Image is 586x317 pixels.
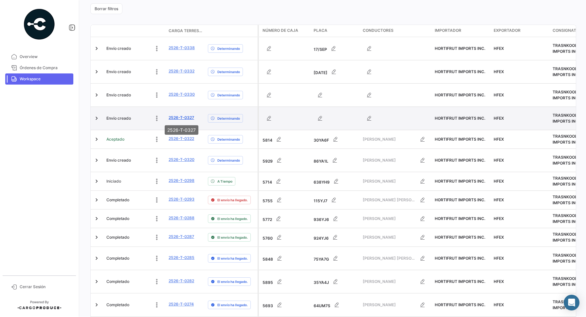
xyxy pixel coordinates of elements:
[263,175,308,188] div: 5714
[435,235,485,240] span: HORTIFRUT IMPORTS INC.
[5,62,73,73] a: Órdenes de Compra
[314,154,357,167] div: 86YA1L
[363,136,416,142] span: [PERSON_NAME]
[314,275,357,288] div: 35YA4J
[217,116,240,121] span: Determinando
[217,256,248,261] span: El envío ha llegado.
[166,25,205,36] datatable-header-cell: Carga Terrestre #
[435,46,485,51] span: HORTIFRUT IMPORTS INC.
[106,69,131,75] span: Envío creado
[494,279,504,284] span: HFEX
[217,179,232,184] span: A Tiempo
[432,25,491,37] datatable-header-cell: Importador
[93,69,100,75] a: Expand/Collapse Row
[169,178,194,184] a: 2526-T-0298
[217,279,248,284] span: El envío ha llegado.
[494,158,504,163] span: HFEX
[363,178,416,184] span: [PERSON_NAME]
[217,137,240,142] span: Determinando
[363,28,394,33] span: Conductores
[435,216,485,221] span: HORTIFRUT IMPORTS INC.
[263,193,308,207] div: 5755
[20,65,71,71] span: Órdenes de Compra
[435,28,461,33] span: Importador
[435,197,485,202] span: HORTIFRUT IMPORTS INC.
[263,133,308,146] div: 5814
[363,197,416,203] span: [PERSON_NAME] [PERSON_NAME]
[263,154,308,167] div: 5929
[494,302,504,307] span: HFEX
[494,256,504,261] span: HFEX
[263,212,308,225] div: 5772
[93,215,100,222] a: Expand/Collapse Row
[106,178,121,184] span: Iniciado
[494,235,504,240] span: HFEX
[169,68,194,74] a: 2526-T-0332
[20,54,71,60] span: Overview
[263,28,298,33] span: Número de Caja
[169,45,195,51] a: 2526-T-0338
[435,92,485,97] span: HORTIFRUT IMPORTS INC.
[494,216,504,221] span: HFEX
[106,197,129,203] span: Completado
[20,76,71,82] span: Workspace
[314,133,357,146] div: 30YA6F
[169,91,195,97] a: 2526-T-0330
[93,45,100,52] a: Expand/Collapse Row
[564,295,579,310] div: Abrir Intercom Messenger
[314,252,357,265] div: 75YA7G
[494,179,504,184] span: HFEX
[314,42,357,55] div: 17/SEP
[23,8,56,41] img: powered-by.png
[494,92,504,97] span: HFEX
[169,278,194,284] a: 2526-T-0282
[363,302,416,308] span: [PERSON_NAME]
[165,125,198,135] div: 2526-T-0327
[217,197,248,203] span: El envío ha llegado.
[93,234,100,241] a: Expand/Collapse Row
[314,65,357,78] div: [DATE]
[93,136,100,143] a: Expand/Collapse Row
[93,157,100,164] a: Expand/Collapse Row
[314,175,357,188] div: 638YH9
[494,137,504,142] span: HFEX
[311,25,360,37] datatable-header-cell: Placa
[259,25,311,37] datatable-header-cell: Número de Caja
[363,157,416,163] span: [PERSON_NAME]
[360,25,432,37] datatable-header-cell: Conductores
[106,216,129,222] span: Completado
[217,158,240,163] span: Determinando
[217,92,240,98] span: Determinando
[494,69,504,74] span: HFEX
[20,284,71,290] span: Cerrar Sesión
[106,302,129,308] span: Completado
[363,234,416,240] span: [PERSON_NAME]
[217,235,248,240] span: El envío ha llegado.
[363,279,416,285] span: [PERSON_NAME]
[217,69,240,74] span: Determinando
[93,92,100,98] a: Expand/Collapse Row
[93,278,100,285] a: Expand/Collapse Row
[104,28,166,33] datatable-header-cell: Estado
[106,157,131,163] span: Envío creado
[93,302,100,308] a: Expand/Collapse Row
[217,46,240,51] span: Determinando
[93,178,100,185] a: Expand/Collapse Row
[169,115,194,121] a: 2526-T-0327
[314,298,357,311] div: 64UM7S
[169,215,194,221] a: 2526-T-0288
[5,73,73,85] a: Workspace
[205,28,258,33] datatable-header-cell: Delay Status
[263,231,308,244] div: 5760
[169,234,194,240] a: 2526-T-0287
[93,255,100,262] a: Expand/Collapse Row
[263,252,308,265] div: 5848
[314,28,327,33] span: Placa
[435,302,485,307] span: HORTIFRUT IMPORTS INC.
[435,279,485,284] span: HORTIFRUT IMPORTS INC.
[494,46,504,51] span: HFEX
[169,157,194,163] a: 2526-T-0320
[494,28,521,33] span: Exportador
[435,158,485,163] span: HORTIFRUT IMPORTS INC.
[435,179,485,184] span: HORTIFRUT IMPORTS INC.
